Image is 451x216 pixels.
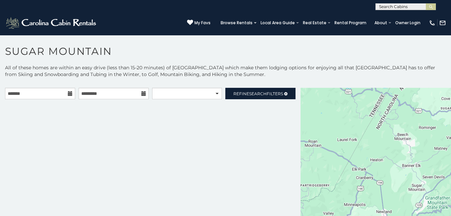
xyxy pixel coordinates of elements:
[429,20,436,26] img: phone-regular-white.png
[257,18,298,28] a: Local Area Guide
[194,20,211,26] span: My Favs
[217,18,256,28] a: Browse Rentals
[371,18,391,28] a: About
[300,18,330,28] a: Real Estate
[439,20,446,26] img: mail-regular-white.png
[225,88,296,99] a: RefineSearchFilters
[331,18,370,28] a: Rental Program
[5,16,98,30] img: White-1-2.png
[187,20,211,26] a: My Favs
[249,91,267,96] span: Search
[392,18,424,28] a: Owner Login
[233,91,283,96] span: Refine Filters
